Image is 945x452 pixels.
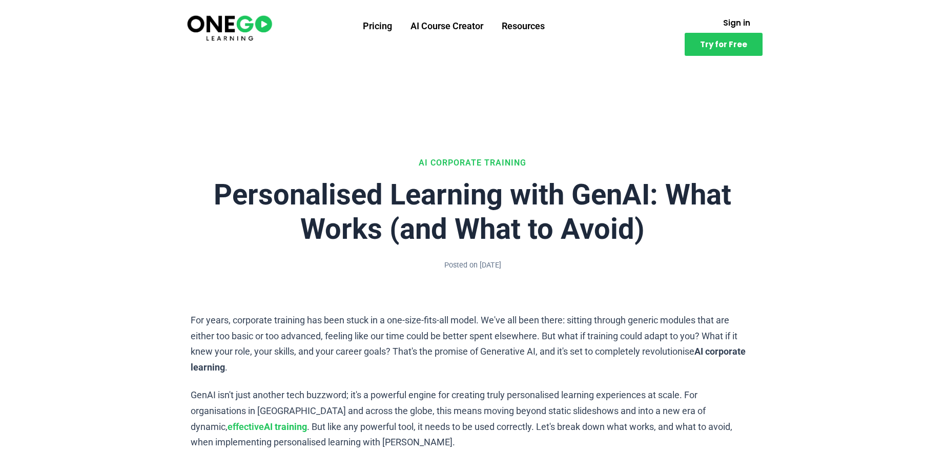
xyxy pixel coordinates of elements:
p: Posted on [DATE] [191,259,754,272]
a: Sign in [711,13,763,33]
span: Try for Free [700,40,747,48]
strong: AI corporate learning [191,346,746,373]
p: GenAI isn't just another tech buzzword; it's a powerful engine for creating truly personalised le... [191,387,754,450]
strong: AI training [264,421,307,432]
p: AI Corporate Training [191,156,754,170]
h1: Personalised Learning with GenAI: What Works (and What to Avoid) [191,178,754,246]
span: Sign in [723,19,750,27]
a: Resources [492,13,554,39]
a: Try for Free [685,33,763,56]
a: Pricing [354,13,401,39]
a: effectiveAI training [228,421,307,432]
a: AI Course Creator [401,13,492,39]
p: For years, corporate training has been stuck in a one-size-fits-all model. We've all been there: ... [191,313,754,375]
